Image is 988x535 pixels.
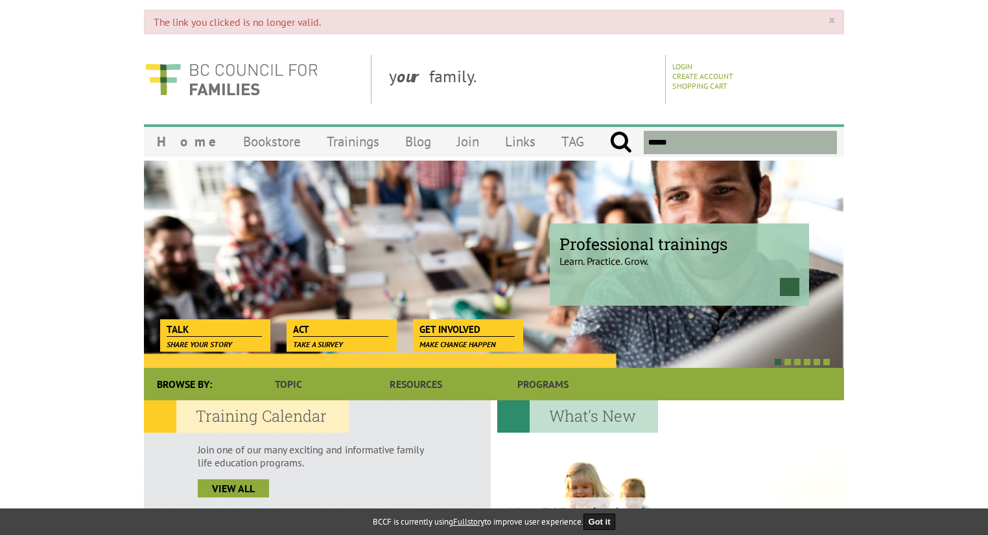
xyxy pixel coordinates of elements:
h2: What's New [497,400,658,433]
a: Programs [480,368,607,400]
div: y family. [379,55,666,104]
p: Join one of our many exciting and informative family life education programs. [198,443,437,469]
span: Make change happen [419,339,496,349]
a: Bookstore [230,126,314,157]
h2: Training Calendar [144,400,349,433]
a: Shopping Cart [672,81,727,91]
a: Resources [352,368,479,400]
a: Act Take a survey [287,319,395,337]
a: Topic [225,368,352,400]
span: Act [293,323,388,337]
span: Professional trainings [559,233,799,255]
a: Join [444,126,492,157]
a: × [829,14,834,27]
a: Links [492,126,548,157]
a: Login [672,62,692,71]
div: The link you clicked is no longer valid. [144,10,844,34]
img: BC Council for FAMILIES [144,55,319,104]
a: Fullstory [453,516,484,527]
span: Talk [167,323,262,337]
input: Submit [609,131,632,154]
a: Talk Share your story [160,319,268,337]
span: Share your story [167,339,232,349]
span: Take a survey [293,339,343,349]
a: view all [198,479,269,497]
a: Get Involved Make change happen [413,319,521,337]
a: TAG [548,126,597,157]
strong: our [397,65,429,87]
span: Get Involved [419,323,515,337]
p: Learn. Practice. Grow. [559,244,799,267]
button: Got it [583,514,616,530]
a: Trainings [314,126,392,157]
a: Home [144,126,230,157]
div: Browse By: [144,368,225,400]
a: Blog [392,126,444,157]
a: Create Account [672,71,733,81]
